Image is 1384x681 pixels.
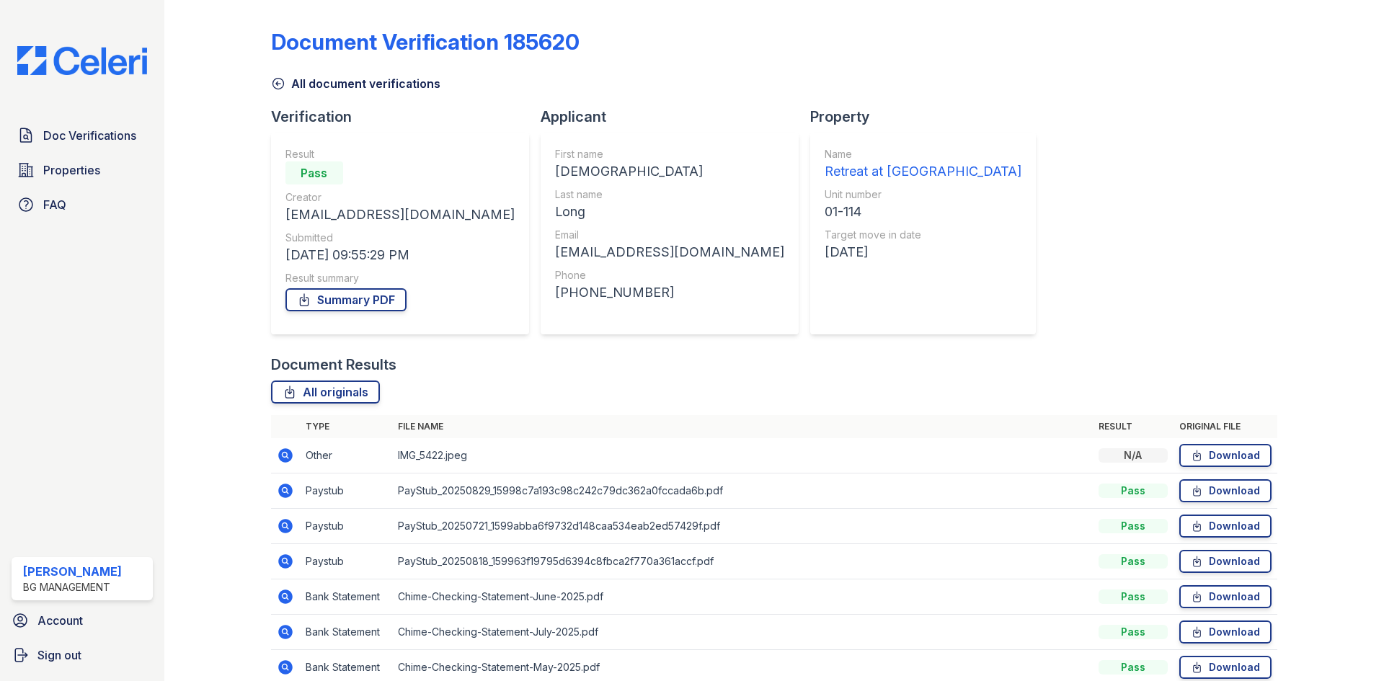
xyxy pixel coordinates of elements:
[37,646,81,664] span: Sign out
[285,147,515,161] div: Result
[300,473,392,509] td: Paystub
[392,415,1093,438] th: File name
[300,438,392,473] td: Other
[300,544,392,579] td: Paystub
[1099,660,1168,675] div: Pass
[300,509,392,544] td: Paystub
[285,231,515,245] div: Submitted
[43,196,66,213] span: FAQ
[555,202,784,222] div: Long
[12,121,153,150] a: Doc Verifications
[1179,550,1272,573] a: Download
[271,107,541,127] div: Verification
[1099,519,1168,533] div: Pass
[1179,585,1272,608] a: Download
[23,580,122,595] div: BG Management
[285,271,515,285] div: Result summary
[392,509,1093,544] td: PayStub_20250721_1599abba6f9732d148caa534eab2ed57429f.pdf
[300,415,392,438] th: Type
[285,288,407,311] a: Summary PDF
[392,544,1093,579] td: PayStub_20250818_159963f19795d6394c8fbca2f770a361accf.pdf
[555,187,784,202] div: Last name
[825,228,1021,242] div: Target move in date
[12,190,153,219] a: FAQ
[285,205,515,225] div: [EMAIL_ADDRESS][DOMAIN_NAME]
[810,107,1047,127] div: Property
[1099,448,1168,463] div: N/A
[1179,656,1272,679] a: Download
[555,161,784,182] div: [DEMOGRAPHIC_DATA]
[555,242,784,262] div: [EMAIL_ADDRESS][DOMAIN_NAME]
[271,355,396,375] div: Document Results
[555,228,784,242] div: Email
[825,161,1021,182] div: Retreat at [GEOGRAPHIC_DATA]
[825,202,1021,222] div: 01-114
[555,268,784,282] div: Phone
[555,147,784,161] div: First name
[6,606,159,635] a: Account
[392,473,1093,509] td: PayStub_20250829_15998c7a193c98c242c79dc362a0fccada6b.pdf
[43,161,100,179] span: Properties
[1099,554,1168,569] div: Pass
[392,615,1093,650] td: Chime-Checking-Statement-July-2025.pdf
[825,242,1021,262] div: [DATE]
[1174,415,1277,438] th: Original file
[1099,589,1168,604] div: Pass
[555,282,784,303] div: [PHONE_NUMBER]
[1179,444,1272,467] a: Download
[37,612,83,629] span: Account
[825,187,1021,202] div: Unit number
[1093,415,1174,438] th: Result
[1099,484,1168,498] div: Pass
[285,161,343,184] div: Pass
[1179,515,1272,538] a: Download
[825,147,1021,182] a: Name Retreat at [GEOGRAPHIC_DATA]
[1179,620,1272,644] a: Download
[1179,479,1272,502] a: Download
[300,615,392,650] td: Bank Statement
[392,438,1093,473] td: IMG_5422.jpeg
[271,380,380,404] a: All originals
[271,29,580,55] div: Document Verification 185620
[6,641,159,669] a: Sign out
[541,107,810,127] div: Applicant
[12,156,153,184] a: Properties
[285,245,515,265] div: [DATE] 09:55:29 PM
[23,563,122,580] div: [PERSON_NAME]
[825,147,1021,161] div: Name
[271,75,440,92] a: All document verifications
[392,579,1093,615] td: Chime-Checking-Statement-June-2025.pdf
[6,46,159,75] img: CE_Logo_Blue-a8612792a0a2168367f1c8372b55b34899dd931a85d93a1a3d3e32e68fde9ad4.png
[300,579,392,615] td: Bank Statement
[43,127,136,144] span: Doc Verifications
[285,190,515,205] div: Creator
[1099,625,1168,639] div: Pass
